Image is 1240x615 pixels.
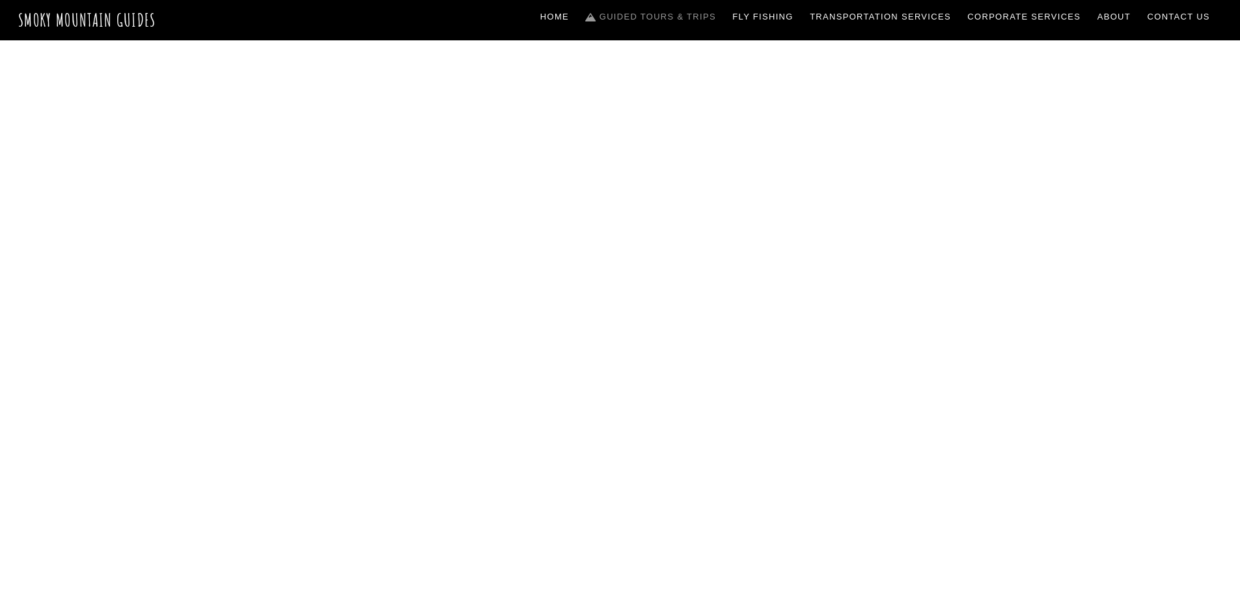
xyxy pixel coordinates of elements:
a: Home [535,3,574,31]
a: Transportation Services [805,3,956,31]
a: About [1092,3,1136,31]
a: Contact Us [1142,3,1215,31]
a: Corporate Services [963,3,1086,31]
span: Guided Trips & Tours [458,236,783,288]
a: Fly Fishing [728,3,799,31]
a: Guided Tours & Trips [581,3,721,31]
a: Smoky Mountain Guides [18,9,156,31]
h1: The ONLY one-stop, full Service Guide Company for the Gatlinburg and [GEOGRAPHIC_DATA] side of th... [326,308,915,508]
